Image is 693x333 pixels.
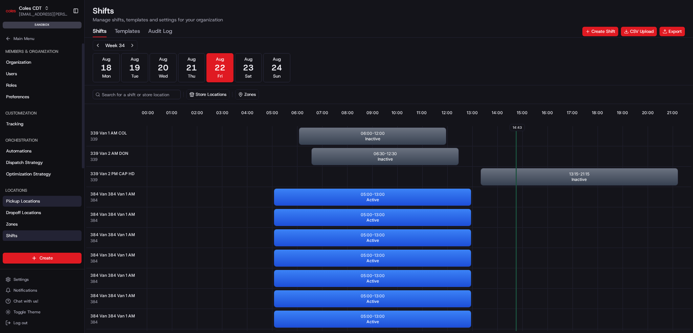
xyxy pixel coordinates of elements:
span: Preferences [6,94,29,100]
button: 339 [90,177,97,183]
span: 15:00 [517,110,528,116]
span: Pylon [67,115,82,120]
span: Shifts [6,233,17,239]
p: 06:30 - 12:30 [374,151,397,157]
span: Notifications [14,288,37,293]
span: Mon [102,73,111,79]
span: 21 [186,62,197,73]
span: Sat [245,73,252,79]
a: Dispatch Strategy [3,157,82,168]
span: API Documentation [64,98,109,105]
span: 19:00 [617,110,628,116]
a: Users [3,68,82,79]
a: 📗Knowledge Base [4,96,54,108]
div: 📗 [7,99,12,104]
span: Dropoff Locations [6,210,41,216]
span: 339 [90,157,97,162]
a: Pickup Locations [3,196,82,207]
div: Locations [3,185,82,196]
span: 384 Van 384 Van 1 AM [90,191,135,197]
p: 05:00 - 13:00 [361,314,385,319]
button: 384 [90,218,98,223]
span: 21:00 [667,110,678,116]
button: Audit Log [148,26,172,37]
p: 05:00 - 13:00 [361,192,385,197]
button: 384 [90,197,98,203]
a: Shifts [3,230,82,241]
span: Active [366,217,379,223]
button: Aug21Thu [178,53,205,82]
button: Coles CDTColes CDT[EMAIL_ADDRESS][PERSON_NAME][PERSON_NAME][DOMAIN_NAME] [3,3,70,19]
span: Active [366,197,379,203]
p: 05:00 - 13:00 [361,273,385,278]
span: Aug [273,56,281,62]
a: Optimization Strategy [3,169,82,180]
button: Aug24Sun [263,53,290,82]
button: 339 [90,137,97,142]
p: 05:00 - 13:00 [361,212,385,217]
span: 16:00 [542,110,553,116]
span: Inactive [572,177,587,182]
span: [EMAIL_ADDRESS][PERSON_NAME][PERSON_NAME][DOMAIN_NAME] [19,12,67,17]
a: Powered byPylon [48,115,82,120]
span: 19 [129,62,140,73]
div: Start new chat [23,65,111,71]
span: 384 Van 384 Van 1 AM [90,293,135,298]
img: 1736555255976-a54dd68f-1ca7-489b-9aae-adbdc363a1c4 [7,65,19,77]
span: Settings [14,277,29,282]
button: Store Locations [186,89,229,100]
button: Settings [3,275,82,284]
button: Store Locations [187,90,229,99]
button: Log out [3,318,82,328]
span: 13:00 [467,110,478,116]
button: Aug18Mon [93,53,120,82]
span: Automations [6,148,31,154]
span: 339 Van 1 AM COL [90,130,127,136]
span: Pickup Locations [6,198,40,204]
span: 18:00 [592,110,603,116]
span: Create [40,255,53,261]
span: 339 Van 2 AM DON [90,151,128,156]
span: Active [366,299,379,304]
span: Users [6,71,17,77]
span: Chat with us! [14,298,38,304]
span: Inactive [365,136,380,142]
span: Tracking [6,121,23,127]
span: Fri [218,73,223,79]
a: Automations [3,146,82,157]
div: Members & Organization [3,46,82,57]
span: 07:00 [316,110,328,116]
span: Aug [159,56,167,62]
span: Active [366,258,379,264]
button: 384 [90,279,98,284]
span: 02:00 [191,110,203,116]
span: Roles [6,82,17,88]
a: Preferences [3,91,82,102]
div: We're available if you need us! [23,71,86,77]
span: 09:00 [366,110,379,116]
a: Zones [3,219,82,230]
button: Next week [128,41,137,50]
span: Inactive [378,157,393,162]
button: Previous week [93,41,103,50]
span: Coles CDT [19,5,42,12]
button: Start new chat [115,67,123,75]
span: Active [366,319,379,325]
button: 384 [90,299,98,305]
span: Aug [131,56,139,62]
button: Aug22Fri [206,53,233,82]
a: Roles [3,80,82,91]
span: 384 Van 384 Van 1 AM [90,273,135,278]
span: 384 Van 384 Van 1 AM [90,313,135,319]
a: Tracking [3,119,82,129]
p: 06:00 - 12:00 [361,131,385,136]
button: 384 [90,258,98,264]
span: 339 Van 2 PM CAP HD [90,171,135,176]
span: Aug [102,56,110,62]
span: Sun [273,73,281,79]
span: 22 [215,62,225,73]
button: Notifications [3,286,82,295]
div: 💻 [57,99,63,104]
button: Zones [236,90,259,99]
span: 17:00 [567,110,578,116]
